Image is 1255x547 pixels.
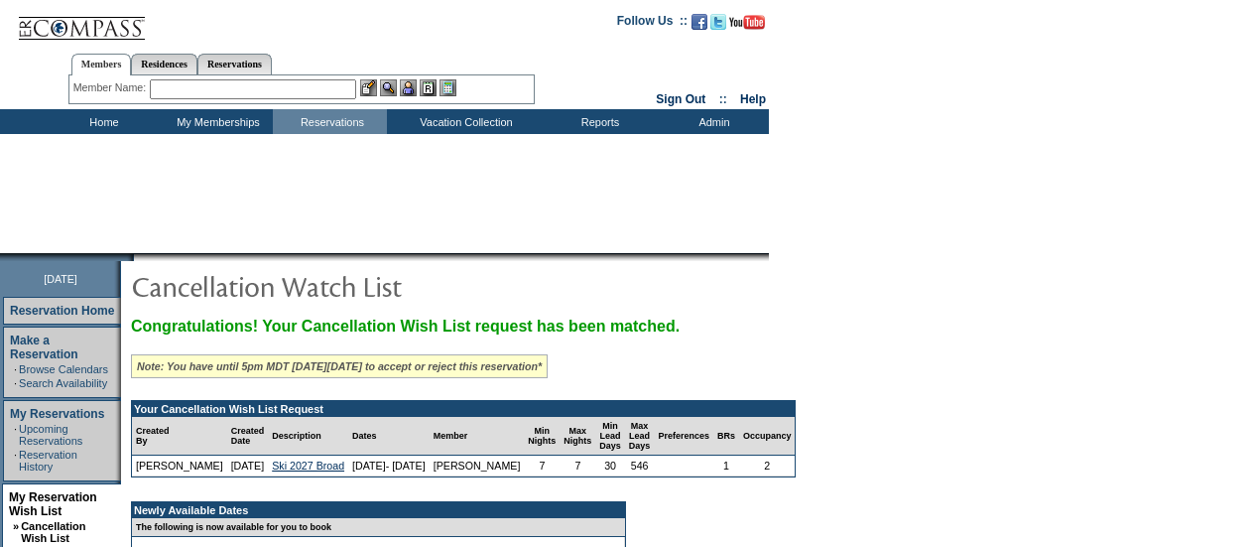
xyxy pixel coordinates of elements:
td: 1 [713,456,739,477]
td: Min Nights [524,417,560,456]
span: :: [719,92,727,106]
td: [PERSON_NAME] [430,456,525,477]
b: » [13,520,19,532]
img: Subscribe to our YouTube Channel [729,15,765,30]
td: [DATE]- [DATE] [348,456,430,477]
td: Home [45,109,159,134]
a: Sign Out [656,92,705,106]
span: [DATE] [44,273,77,285]
td: · [14,377,17,389]
a: Become our fan on Facebook [691,20,707,32]
a: Reservation History [19,449,77,473]
img: promoShadowLeftCorner.gif [127,253,134,261]
td: Admin [655,109,769,134]
td: Max Nights [560,417,595,456]
td: 30 [595,456,625,477]
td: Created By [132,417,227,456]
a: Subscribe to our YouTube Channel [729,20,765,32]
td: 7 [560,456,595,477]
img: Reservations [420,79,437,96]
td: 546 [625,456,655,477]
td: Max Lead Days [625,417,655,456]
td: My Memberships [159,109,273,134]
img: Impersonate [400,79,417,96]
a: Follow us on Twitter [710,20,726,32]
i: Note: You have until 5pm MDT [DATE][DATE] to accept or reject this reservation* [137,360,542,372]
td: Min Lead Days [595,417,625,456]
td: 2 [739,456,796,477]
td: Vacation Collection [387,109,541,134]
td: · [14,363,17,375]
td: · [14,423,17,447]
img: b_calculator.gif [439,79,456,96]
a: My Reservations [10,407,104,421]
span: Congratulations! Your Cancellation Wish List request has been matched. [131,318,680,335]
a: Reservations [197,54,272,74]
img: View [380,79,397,96]
td: [PERSON_NAME] [132,456,227,477]
td: Member [430,417,525,456]
td: [DATE] [227,456,269,477]
td: Newly Available Dates [132,502,613,518]
a: Browse Calendars [19,363,108,375]
td: Reservations [273,109,387,134]
div: Member Name: [73,79,150,96]
img: blank.gif [134,253,136,261]
a: My Reservation Wish List [9,490,97,518]
td: Dates [348,417,430,456]
td: 7 [524,456,560,477]
td: Created Date [227,417,269,456]
a: Reservation Home [10,304,114,318]
a: Cancellation Wish List [21,520,85,544]
td: Occupancy [739,417,796,456]
a: Search Availability [19,377,107,389]
td: · [14,449,17,473]
a: Help [740,92,766,106]
img: Follow us on Twitter [710,14,726,30]
a: Make a Reservation [10,334,78,361]
td: BRs [713,417,739,456]
a: Members [71,54,132,75]
a: Residences [131,54,197,74]
td: Follow Us :: [617,12,688,36]
a: Ski 2027 Broad [272,460,344,472]
td: Your Cancellation Wish List Request [132,401,795,417]
td: The following is now available for you to book [132,518,613,537]
img: Become our fan on Facebook [691,14,707,30]
td: Reports [541,109,655,134]
td: Preferences [654,417,713,456]
img: b_edit.gif [360,79,377,96]
img: pgTtlCancellationNotification.gif [131,266,528,306]
td: Description [268,417,348,456]
a: Upcoming Reservations [19,423,82,447]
